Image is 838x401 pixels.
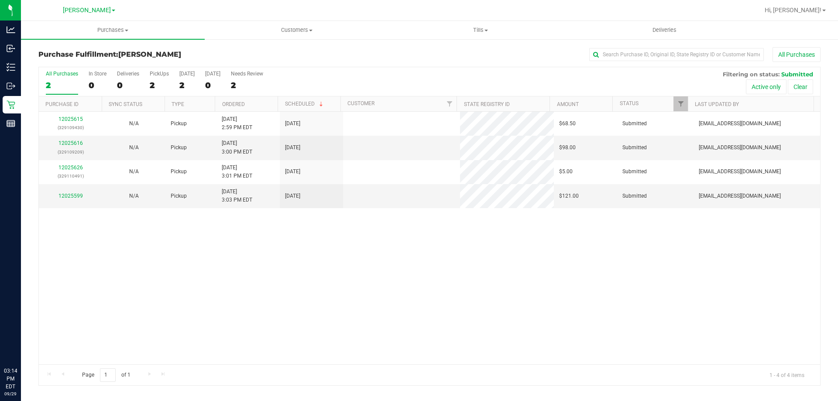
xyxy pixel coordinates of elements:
p: (329109209) [44,148,97,156]
inline-svg: Inventory [7,63,15,72]
span: [DATE] [285,168,300,176]
span: Tills [389,26,572,34]
a: Scheduled [285,101,325,107]
div: In Store [89,71,106,77]
span: Hi, [PERSON_NAME]! [765,7,821,14]
a: Deliveries [573,21,756,39]
p: (329109430) [44,123,97,132]
button: Clear [788,79,813,94]
inline-svg: Reports [7,119,15,128]
a: Customer [347,100,374,106]
span: [DATE] 3:00 PM EDT [222,139,252,156]
span: [DATE] [285,192,300,200]
span: Submitted [622,120,647,128]
input: Search Purchase ID, Original ID, State Registry ID or Customer Name... [589,48,764,61]
a: Last Updated By [695,101,739,107]
span: [DATE] 2:59 PM EDT [222,115,252,132]
inline-svg: Outbound [7,82,15,90]
div: Needs Review [231,71,263,77]
div: Deliveries [117,71,139,77]
span: Pickup [171,120,187,128]
button: N/A [129,120,139,128]
div: 0 [117,80,139,90]
a: 12025626 [58,165,83,171]
div: 2 [231,80,263,90]
a: Type [172,101,184,107]
a: Filter [442,96,457,111]
inline-svg: Retail [7,100,15,109]
button: N/A [129,192,139,200]
p: 03:14 PM EDT [4,367,17,391]
button: Active only [746,79,786,94]
iframe: Resource center [9,331,35,357]
span: [EMAIL_ADDRESS][DOMAIN_NAME] [699,120,781,128]
span: $68.50 [559,120,576,128]
div: [DATE] [205,71,220,77]
span: Not Applicable [129,168,139,175]
input: 1 [100,368,116,382]
inline-svg: Inbound [7,44,15,53]
span: Filtering on status: [723,71,780,78]
span: [EMAIL_ADDRESS][DOMAIN_NAME] [699,192,781,200]
span: Pickup [171,144,187,152]
span: Not Applicable [129,144,139,151]
span: Submitted [781,71,813,78]
div: 2 [46,80,78,90]
inline-svg: Analytics [7,25,15,34]
button: N/A [129,168,139,176]
div: 2 [150,80,169,90]
span: Submitted [622,144,647,152]
span: [DATE] 3:01 PM EDT [222,164,252,180]
span: Not Applicable [129,193,139,199]
span: Submitted [622,168,647,176]
span: $98.00 [559,144,576,152]
a: Tills [388,21,572,39]
span: Customers [205,26,388,34]
a: Ordered [222,101,245,107]
button: N/A [129,144,139,152]
span: [EMAIL_ADDRESS][DOMAIN_NAME] [699,144,781,152]
span: Pickup [171,192,187,200]
span: Purchases [21,26,205,34]
h3: Purchase Fulfillment: [38,51,299,58]
a: Purchase ID [45,101,79,107]
span: $121.00 [559,192,579,200]
a: 12025599 [58,193,83,199]
a: Sync Status [109,101,142,107]
a: State Registry ID [464,101,510,107]
p: 09/29 [4,391,17,397]
a: 12025616 [58,140,83,146]
a: Customers [205,21,388,39]
span: $5.00 [559,168,573,176]
div: 2 [179,80,195,90]
span: [PERSON_NAME] [118,50,181,58]
div: PickUps [150,71,169,77]
span: [PERSON_NAME] [63,7,111,14]
span: [DATE] 3:03 PM EDT [222,188,252,204]
a: Status [620,100,639,106]
span: [EMAIL_ADDRESS][DOMAIN_NAME] [699,168,781,176]
span: Deliveries [641,26,688,34]
span: [DATE] [285,144,300,152]
button: All Purchases [773,47,821,62]
span: 1 - 4 of 4 items [762,368,811,381]
span: Submitted [622,192,647,200]
span: Page of 1 [75,368,137,382]
a: Purchases [21,21,205,39]
a: Filter [673,96,688,111]
div: [DATE] [179,71,195,77]
a: Amount [557,101,579,107]
div: 0 [89,80,106,90]
div: All Purchases [46,71,78,77]
span: [DATE] [285,120,300,128]
p: (329110491) [44,172,97,180]
span: Not Applicable [129,120,139,127]
div: 0 [205,80,220,90]
a: 12025615 [58,116,83,122]
span: Pickup [171,168,187,176]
